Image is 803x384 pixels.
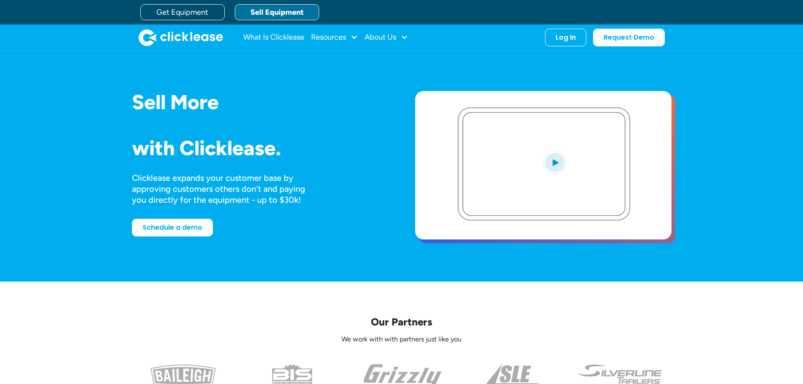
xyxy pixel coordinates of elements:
a: Get Equipment [140,4,225,20]
div: Clicklease expands your customer base by approving customers others don’t and paying you directly... [132,172,321,205]
a: open lightbox [415,91,671,239]
a: What Is Clicklease [243,29,304,46]
div: Resources [311,29,358,46]
a: home [139,29,223,46]
div: About Us [365,29,408,46]
h1: Sell More [132,91,388,113]
div: Log In [556,33,576,42]
h1: with Clicklease. [132,137,388,159]
p: Our Partners [132,315,671,328]
a: Request Demo [593,29,665,46]
a: Sell Equipment [235,4,319,20]
img: Blue play button logo on a light blue circular background [543,150,566,174]
img: Clicklease logo [139,29,223,46]
p: We work with with partners just like you [132,335,671,344]
a: Schedule a demo [132,219,213,236]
